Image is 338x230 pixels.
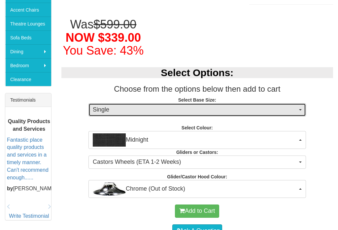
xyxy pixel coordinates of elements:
a: Accent Chairs [5,3,51,17]
button: Single [88,103,306,116]
span: Midnight [93,133,297,147]
b: Select Options: [161,67,233,78]
h1: Was [61,18,145,57]
a: Bedroom [5,58,51,72]
span: Single [93,106,297,114]
img: Chrome (Out of Stock) [93,182,126,196]
a: Dining [5,44,51,58]
font: You Save: 43% [63,44,144,57]
button: Chrome (Out of Stock)Chrome (Out of Stock) [88,180,306,198]
button: Castors Wheels (ETA 1-2 Weeks) [88,156,306,169]
b: by [7,186,13,191]
strong: Select Colour: [182,125,213,130]
b: Quality Products and Services [8,118,50,132]
del: $599.00 [93,18,136,31]
span: Chrome (Out of Stock) [93,182,297,196]
span: NOW $339.00 [66,31,141,44]
button: Add to Cart [175,205,219,218]
img: Midnight [93,133,126,147]
a: Write Testimonial [9,213,49,219]
a: Fantastic place quality products and services in a timely manner. Can't recommend enough...... [7,137,49,180]
strong: Select Base Size: [178,97,216,103]
a: Theatre Lounges [5,17,51,30]
strong: Glider/Castor Hood Colour: [167,174,227,179]
a: Clearance [5,72,51,86]
strong: Gliders or Castors: [176,150,218,155]
p: [PERSON_NAME] [7,185,51,193]
span: Castors Wheels (ETA 1-2 Weeks) [93,158,297,166]
button: MidnightMidnight [88,131,306,149]
div: Testimonials [5,93,51,107]
h3: Choose from the options below then add to cart [61,85,333,93]
a: Sofa Beds [5,30,51,44]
